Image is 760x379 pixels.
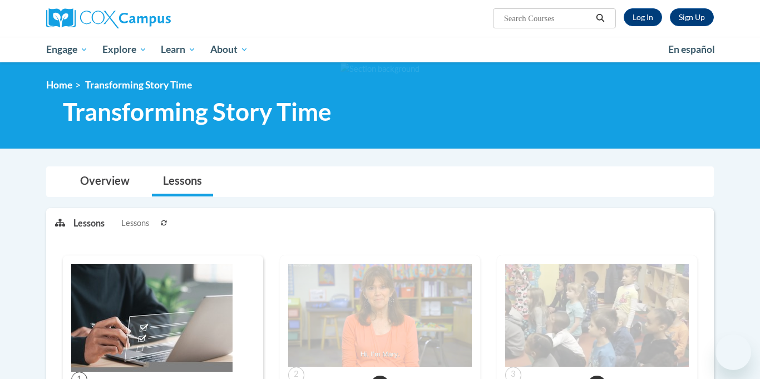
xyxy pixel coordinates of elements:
[154,37,203,62] a: Learn
[102,43,147,56] span: Explore
[46,8,171,28] img: Cox Campus
[288,264,472,367] img: Course Image
[152,167,213,196] a: Lessons
[203,37,255,62] a: About
[63,97,332,126] span: Transforming Story Time
[95,37,154,62] a: Explore
[46,8,258,28] a: Cox Campus
[668,43,715,55] span: En español
[71,264,233,372] img: Course Image
[715,334,751,370] iframe: Button to launch messaging window
[46,43,88,56] span: Engage
[69,167,141,196] a: Overview
[670,8,714,26] a: Register
[39,37,95,62] a: Engage
[210,43,248,56] span: About
[340,63,420,75] img: Section background
[29,37,731,62] div: Main menu
[503,12,592,25] input: Search Courses
[624,8,662,26] a: Log In
[121,217,149,229] span: Lessons
[73,217,105,229] p: Lessons
[505,264,689,367] img: Course Image
[46,79,72,91] a: Home
[661,38,722,61] a: En español
[592,12,609,25] button: Search
[161,43,196,56] span: Learn
[85,79,192,91] span: Transforming Story Time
